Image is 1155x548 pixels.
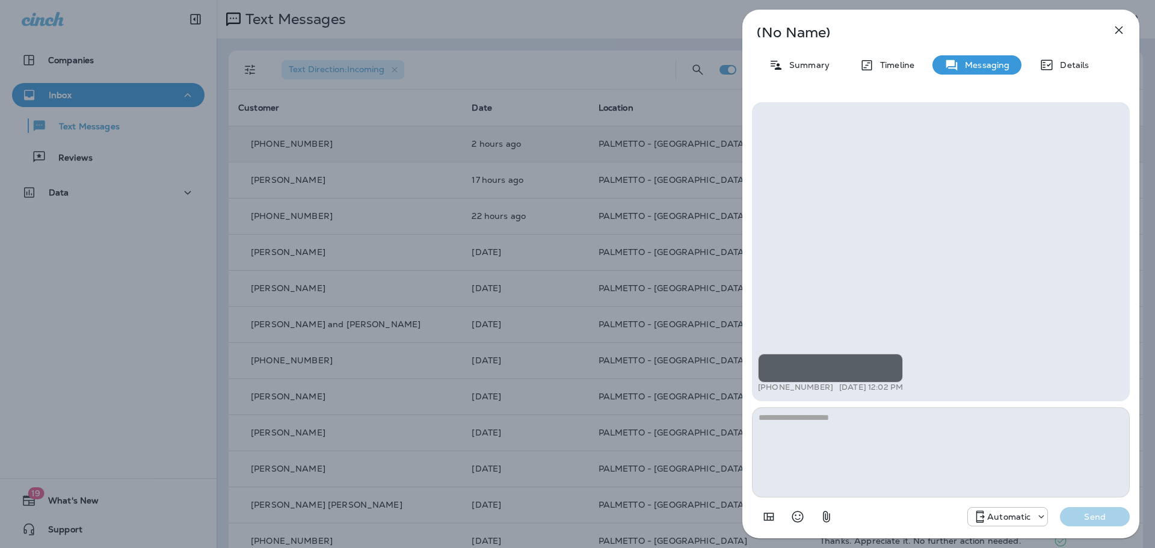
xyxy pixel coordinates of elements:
button: Add in a premade template [757,505,781,529]
p: [DATE] 12:02 PM [839,383,903,392]
img: twilio-download [771,360,780,370]
p: [PHONE_NUMBER] [758,383,833,392]
p: Summary [783,60,830,70]
p: Details [1054,60,1089,70]
p: Timeline [874,60,914,70]
p: Messaging [959,60,1009,70]
button: Select an emoji [786,505,810,529]
p: Automatic [987,512,1030,522]
p: (No Name) [757,28,1085,37]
